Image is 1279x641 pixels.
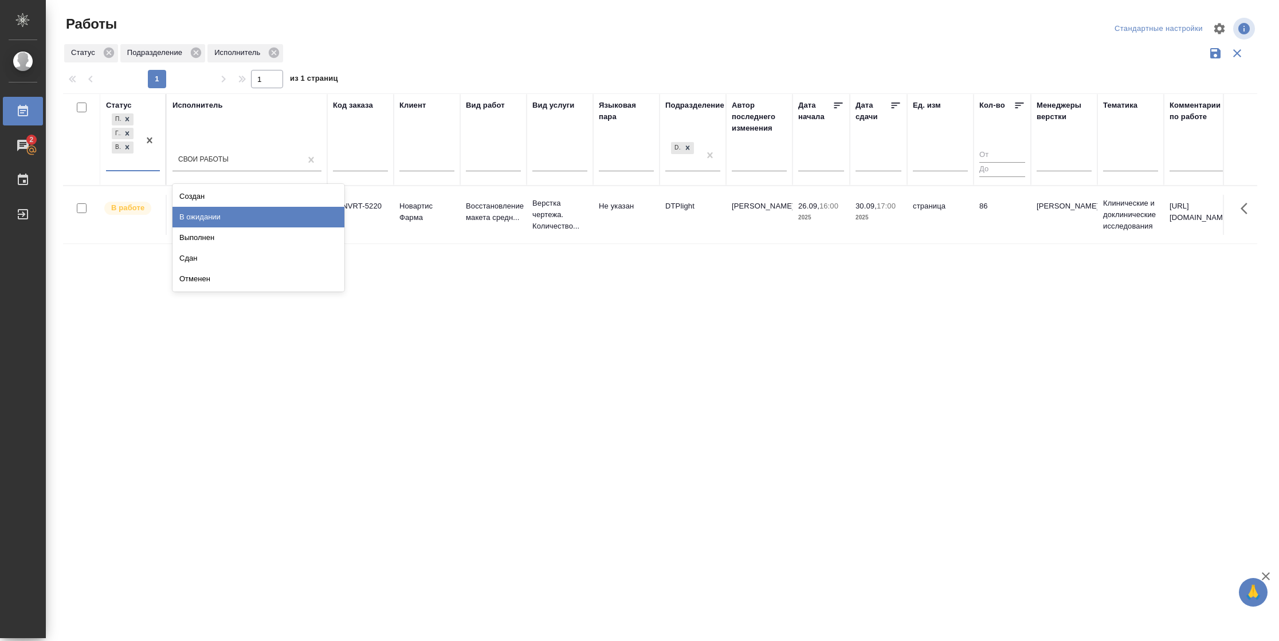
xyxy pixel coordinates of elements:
button: Сбросить фильтры [1226,42,1248,64]
div: Подразделение [120,44,205,62]
p: Статус [71,47,99,58]
p: Подразделение [127,47,186,58]
div: Создан [172,186,344,207]
span: Настроить таблицу [1206,15,1233,42]
span: 2 [22,134,40,145]
div: Клиент [399,100,426,111]
button: Сохранить фильтры [1205,42,1226,64]
div: Кол-во [979,100,1005,111]
span: Посмотреть информацию [1233,18,1257,40]
p: 2025 [856,212,901,223]
div: Сдан [172,248,344,269]
div: Подбор, Готов к работе, В работе [111,112,135,127]
div: split button [1112,20,1206,38]
div: Готов к работе [112,128,121,140]
p: 17:00 [877,202,896,210]
p: [URL][DOMAIN_NAME].. [1170,200,1225,223]
div: Языковая пара [599,100,654,123]
p: 30.09, [856,202,877,210]
div: Отменен [172,269,344,289]
p: Новартис Фарма [399,200,454,223]
div: Подбор, Готов к работе, В работе [111,127,135,141]
input: От [979,148,1025,163]
span: Работы [63,15,117,33]
div: Свои работы [178,155,229,165]
div: Код заказа [333,100,373,111]
div: Исполнитель [172,100,223,111]
a: 2 [3,131,43,160]
p: [PERSON_NAME] [1037,200,1092,212]
button: Здесь прячутся важные кнопки [1234,195,1261,222]
div: Подбор [112,113,121,125]
div: Статус [64,44,118,62]
p: Клинические и доклинические исследования [1103,198,1158,232]
div: Исполнитель выполняет работу [103,200,160,216]
span: из 1 страниц [290,72,338,88]
span: 🙏 [1243,580,1263,604]
td: Не указан [593,195,660,235]
p: 26.09, [798,202,819,210]
div: S_NVRT-5220 [333,200,388,212]
div: DTPlight [670,141,695,155]
div: Выполнен [172,227,344,248]
div: Ед. изм [913,100,941,111]
div: Менеджеры верстки [1037,100,1092,123]
td: DTPlight [660,195,726,235]
p: В работе [111,202,144,214]
div: Исполнитель [207,44,283,62]
p: Исполнитель [214,47,264,58]
div: Вид работ [466,100,505,111]
p: 2025 [798,212,844,223]
div: Подбор, Готов к работе, В работе [111,140,135,155]
td: страница [907,195,974,235]
div: Комментарии по работе [1170,100,1225,123]
div: Автор последнего изменения [732,100,787,134]
div: Статус [106,100,132,111]
div: Дата начала [798,100,833,123]
div: В ожидании [172,207,344,227]
p: Верстка чертежа. Количество... [532,198,587,232]
div: В работе [112,141,121,154]
div: Дата сдачи [856,100,890,123]
input: До [979,162,1025,176]
td: [PERSON_NAME] [726,195,792,235]
button: 🙏 [1239,578,1268,607]
div: Тематика [1103,100,1137,111]
div: Вид услуги [532,100,575,111]
div: Подразделение [665,100,724,111]
div: DTPlight [671,142,681,154]
td: 86 [974,195,1031,235]
p: 16:00 [819,202,838,210]
p: Восстановление макета средн... [466,200,521,223]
